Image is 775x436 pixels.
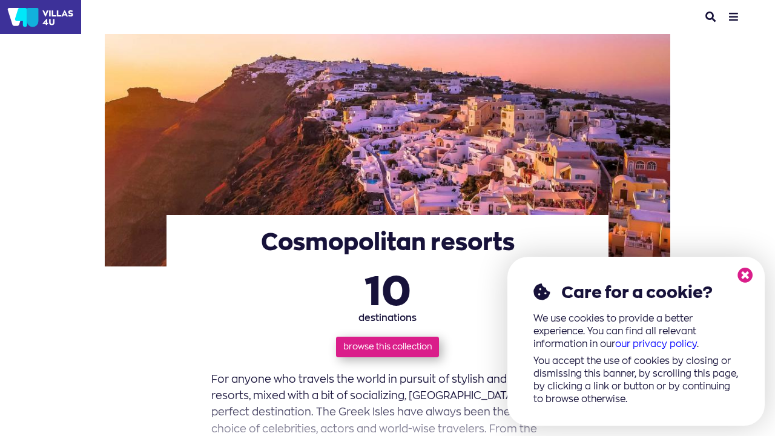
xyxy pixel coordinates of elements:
h1: Cosmopolitan resorts [187,230,588,253]
span: 10 [358,269,417,311]
p: You accept the use of cookies by closing or dismissing this banner, by scrolling this page, by cl... [533,355,739,406]
a: browse this collection [336,337,439,358]
p: We use cookies to provide a better experience. You can find all relevant information in our . [533,312,739,351]
img: Cosmopolitan resorts [105,34,670,266]
a: our privacy policy [615,338,697,349]
span: destinations [358,268,417,326]
h2: Care for a cookie? [533,282,739,302]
